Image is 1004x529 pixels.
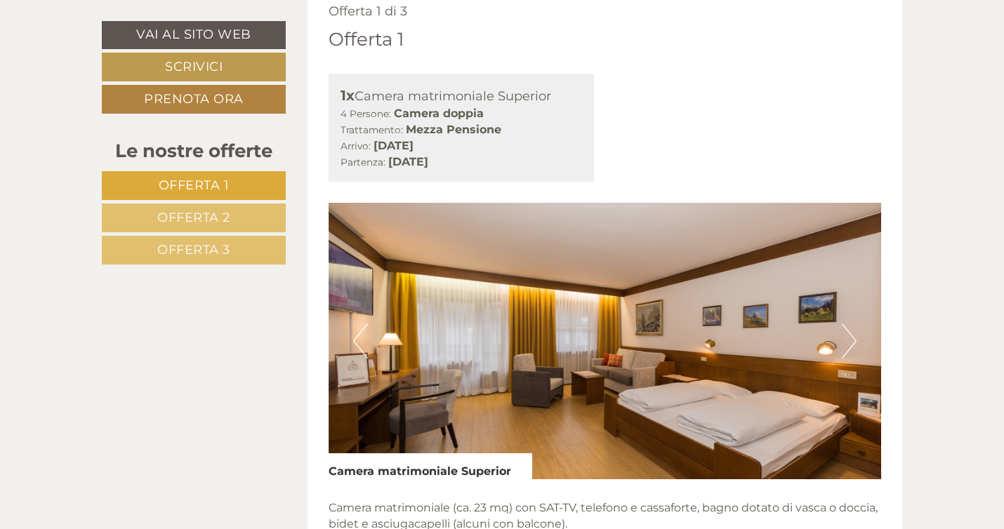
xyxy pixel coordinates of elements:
span: Offerta 1 di 3 [329,4,407,19]
small: Trattamento: [341,124,403,135]
div: mercoledì [234,11,320,34]
div: Offerta 1 [329,27,404,53]
div: Camera matrimoniale Superior [341,86,583,106]
small: 4 Persone: [341,108,391,119]
button: Previous [353,323,368,359]
span: Offerta 2 [157,210,230,225]
button: Invia [473,366,554,394]
a: Scrivici [102,53,286,81]
div: Hotel Mondschein [21,41,235,52]
b: [DATE] [388,155,428,168]
small: 10:23 [21,68,235,78]
b: Mezza Pensione [406,123,501,136]
small: Partenza: [341,156,385,168]
a: Prenota ora [102,85,286,114]
button: Next [842,323,857,359]
span: Offerta 3 [157,242,230,257]
div: Buon giorno, come possiamo aiutarla? [11,38,242,81]
img: image [329,203,882,479]
b: [DATE] [374,139,414,152]
div: Le nostre offerte [102,138,286,164]
b: 1x [341,87,355,104]
div: Camera matrimoniale Superior [329,453,532,480]
span: Offerta 1 [159,178,230,193]
small: Arrivo: [341,140,371,152]
b: Camera doppia [394,107,484,120]
a: Vai al sito web [102,21,286,49]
